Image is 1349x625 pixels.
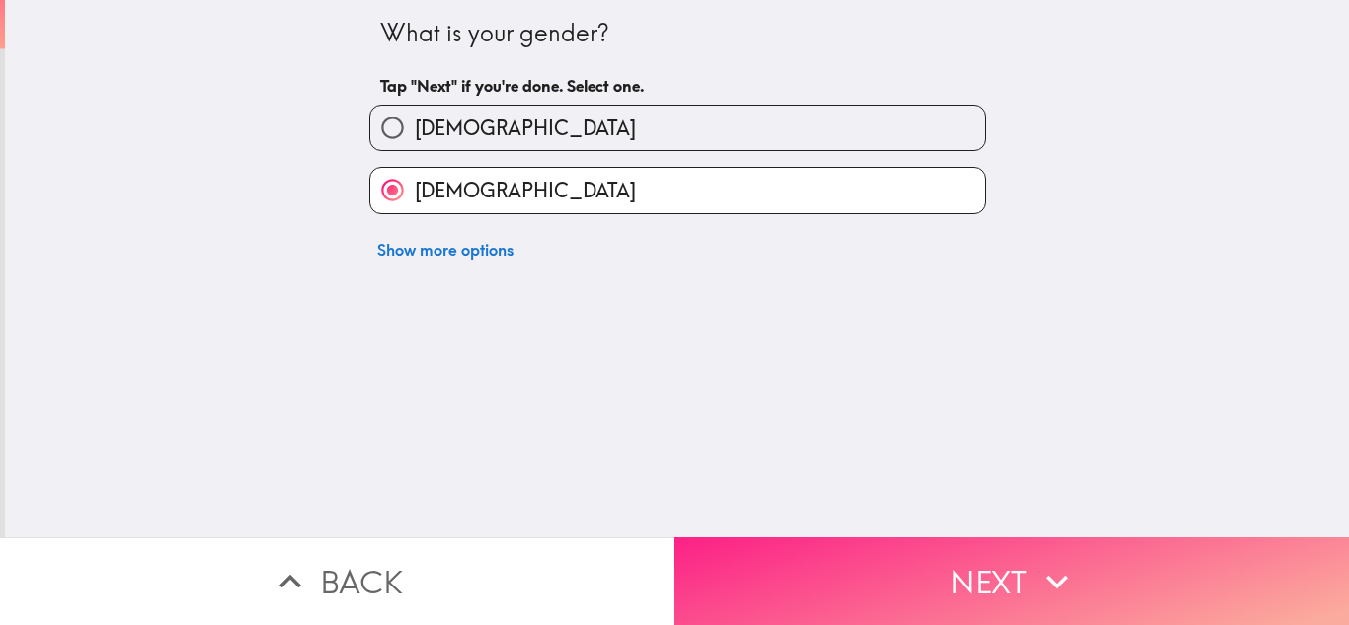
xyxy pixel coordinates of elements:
span: [DEMOGRAPHIC_DATA] [415,177,636,204]
h6: Tap "Next" if you're done. Select one. [380,75,975,97]
span: [DEMOGRAPHIC_DATA] [415,115,636,142]
button: Show more options [369,230,521,270]
button: [DEMOGRAPHIC_DATA] [370,168,985,212]
div: What is your gender? [380,17,975,50]
button: [DEMOGRAPHIC_DATA] [370,106,985,150]
button: Next [674,537,1349,625]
